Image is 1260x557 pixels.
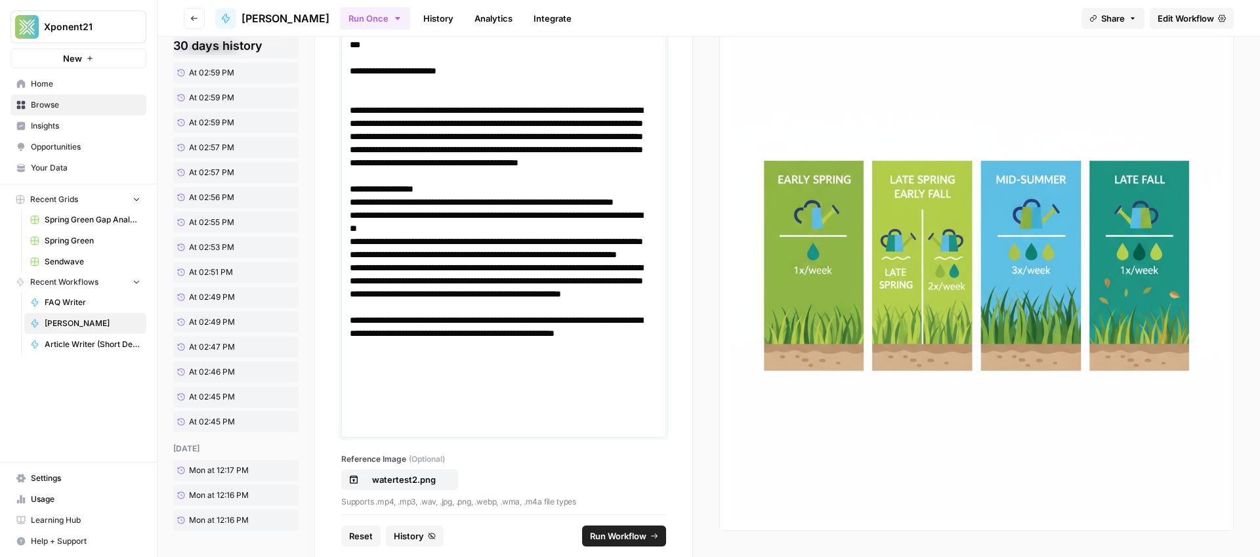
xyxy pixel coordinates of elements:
a: At 02:59 PM [173,87,271,108]
button: Workspace: Xponent21 [10,10,146,43]
a: At 02:51 PM [173,262,271,283]
span: New [63,52,82,65]
a: At 02:53 PM [173,237,271,258]
span: At 02:47 PM [189,341,235,353]
a: Browse [10,94,146,115]
span: Help + Support [31,535,140,547]
span: At 02:49 PM [189,316,235,328]
span: Xponent21 [44,20,123,33]
button: Share [1081,8,1144,29]
a: At 02:45 PM [173,411,271,432]
span: Recent Grids [30,194,78,205]
span: At 02:46 PM [189,366,235,378]
a: Settings [10,468,146,489]
a: At 02:57 PM [173,137,271,158]
div: [DATE] [173,443,299,455]
a: At 02:45 PM [173,386,271,407]
img: output preview [719,1,1234,531]
a: Usage [10,489,146,510]
a: At 02:55 PM [173,212,271,233]
a: At 02:56 PM [173,187,271,208]
span: [PERSON_NAME] [45,318,140,329]
a: Home [10,73,146,94]
span: At 02:59 PM [189,117,234,129]
span: FAQ Writer [45,297,140,308]
a: History [415,8,461,29]
button: Recent Grids [10,190,146,209]
span: Browse [31,99,140,111]
a: Sendwave [24,251,146,272]
span: At 02:57 PM [189,167,234,178]
span: Your Data [31,162,140,174]
span: At 02:56 PM [189,192,234,203]
span: Spring Green [45,235,140,247]
span: Reset [349,529,373,543]
span: Edit Workflow [1158,12,1214,25]
span: Recent Workflows [30,276,98,288]
span: Share [1101,12,1125,25]
a: At 02:57 PM [173,162,271,183]
a: At 02:49 PM [173,312,271,333]
a: Spring Green Gap Analysis Old [24,209,146,230]
a: Article Writer (Short Description and Tie In Test) [24,334,146,355]
button: Reset [341,526,381,547]
button: watertest2.png [341,469,458,490]
a: At 02:49 PM [173,287,271,308]
a: Spring Green [24,230,146,251]
span: At 02:57 PM [189,142,234,154]
a: [PERSON_NAME] [24,313,146,334]
span: Run Workflow [590,529,646,543]
a: At 02:59 PM [173,62,271,83]
span: Learning Hub [31,514,140,526]
h2: 30 days history [173,37,299,55]
button: Run Once [340,7,410,30]
a: Mon at 12:17 PM [173,460,271,481]
a: FAQ Writer [24,292,146,313]
a: Insights [10,115,146,136]
span: Insights [31,120,140,132]
span: At 02:45 PM [189,416,235,428]
a: Opportunities [10,136,146,157]
p: watertest2.png [362,473,446,486]
a: Learning Hub [10,510,146,531]
a: [PERSON_NAME] [215,8,329,29]
span: Usage [31,493,140,505]
span: Article Writer (Short Description and Tie In Test) [45,339,140,350]
span: At 02:59 PM [189,67,234,79]
span: Opportunities [31,141,140,153]
a: Your Data [10,157,146,178]
span: At 02:55 PM [189,217,234,228]
a: Mon at 12:16 PM [173,485,271,506]
label: Reference Image [341,453,666,465]
span: Mon at 12:16 PM [189,514,249,526]
img: Xponent21 Logo [15,15,39,39]
a: Edit Workflow [1150,8,1234,29]
span: History [394,529,424,543]
button: History [386,526,444,547]
a: At 02:47 PM [173,337,271,358]
span: [PERSON_NAME] [241,10,329,26]
span: At 02:45 PM [189,391,235,403]
p: Supports .mp4, .mp3, .wav, .jpg, .png, .webp, .wma, .m4a file types [341,495,666,508]
span: Mon at 12:17 PM [189,464,249,476]
span: (Optional) [409,453,445,465]
span: Settings [31,472,140,484]
a: At 02:59 PM [173,112,271,133]
button: New [10,49,146,68]
a: Integrate [526,8,579,29]
span: Sendwave [45,256,140,268]
a: At 02:46 PM [173,361,271,382]
span: At 02:49 PM [189,291,235,303]
span: At 02:53 PM [189,241,234,253]
a: Mon at 12:16 PM [173,510,271,531]
button: Run Workflow [582,526,666,547]
span: Spring Green Gap Analysis Old [45,214,140,226]
span: Mon at 12:16 PM [189,489,249,501]
button: Recent Workflows [10,272,146,292]
span: At 02:51 PM [189,266,233,278]
span: At 02:59 PM [189,92,234,104]
a: Analytics [467,8,520,29]
button: Help + Support [10,531,146,552]
span: Home [31,78,140,90]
